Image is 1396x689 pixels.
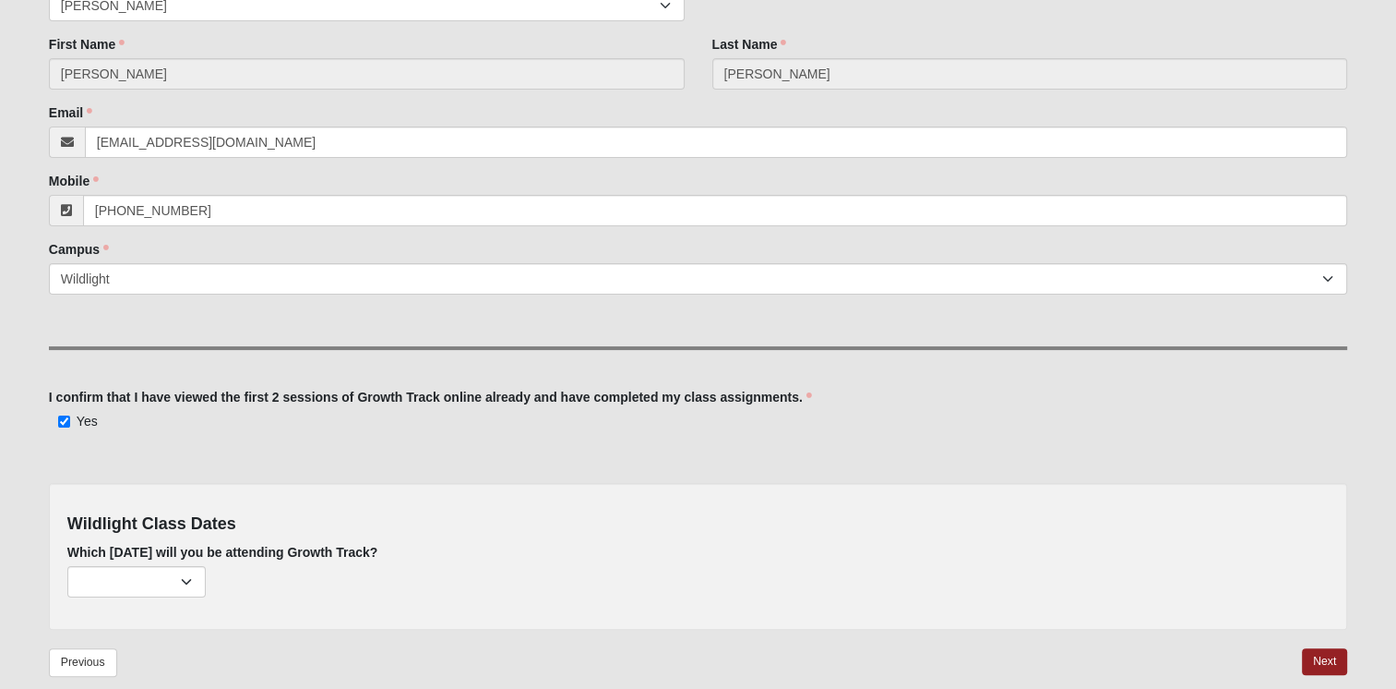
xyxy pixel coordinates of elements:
[67,543,378,562] label: Which [DATE] will you be attending Growth Track?
[67,514,1329,535] h4: Wildlight Class Dates
[1302,648,1347,675] a: Next
[49,648,117,677] a: Previous
[49,240,109,259] label: Campus
[49,103,92,122] label: Email
[77,414,98,429] span: Yes
[49,388,812,406] label: I confirm that I have viewed the first 2 sessions of Growth Track online already and have complet...
[49,172,99,190] label: Mobile
[49,35,125,54] label: First Name
[58,416,70,428] input: Yes
[712,35,787,54] label: Last Name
